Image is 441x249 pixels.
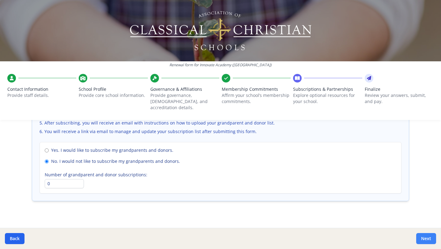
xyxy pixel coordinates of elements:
[129,9,312,52] img: Logo
[150,86,219,92] span: Governance & Affiliations
[222,86,291,92] span: Membership Commitments
[7,92,76,98] p: Provide staff details.
[79,92,148,98] p: Provide core school information.
[416,233,436,244] button: Next
[45,172,396,178] label: Number of grandparent and donor subscriptions:
[365,86,434,92] span: Finalize
[40,128,401,135] li: You will receive a link via email to manage and update your subscription list after submitting th...
[5,233,24,244] button: Back
[293,92,362,105] p: Explore optional resources for your school.
[293,86,362,92] span: Subscriptions & Partnerships
[365,92,434,105] p: Review your answers, submit, and pay.
[150,92,219,111] p: Provide governance, [DEMOGRAPHIC_DATA], and accreditation details.
[45,148,49,152] input: Yes. I would like to subscribe my grandparents and donors.
[79,86,148,92] span: School Profile
[222,92,291,105] p: Affirm your school’s membership commitments.
[45,159,49,163] input: No. I would not like to subscribe my grandparents and donors.
[51,158,180,164] span: No. I would not like to subscribe my grandparents and donors.
[7,86,76,92] span: Contact Information
[51,147,173,153] span: Yes. I would like to subscribe my grandparents and donors.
